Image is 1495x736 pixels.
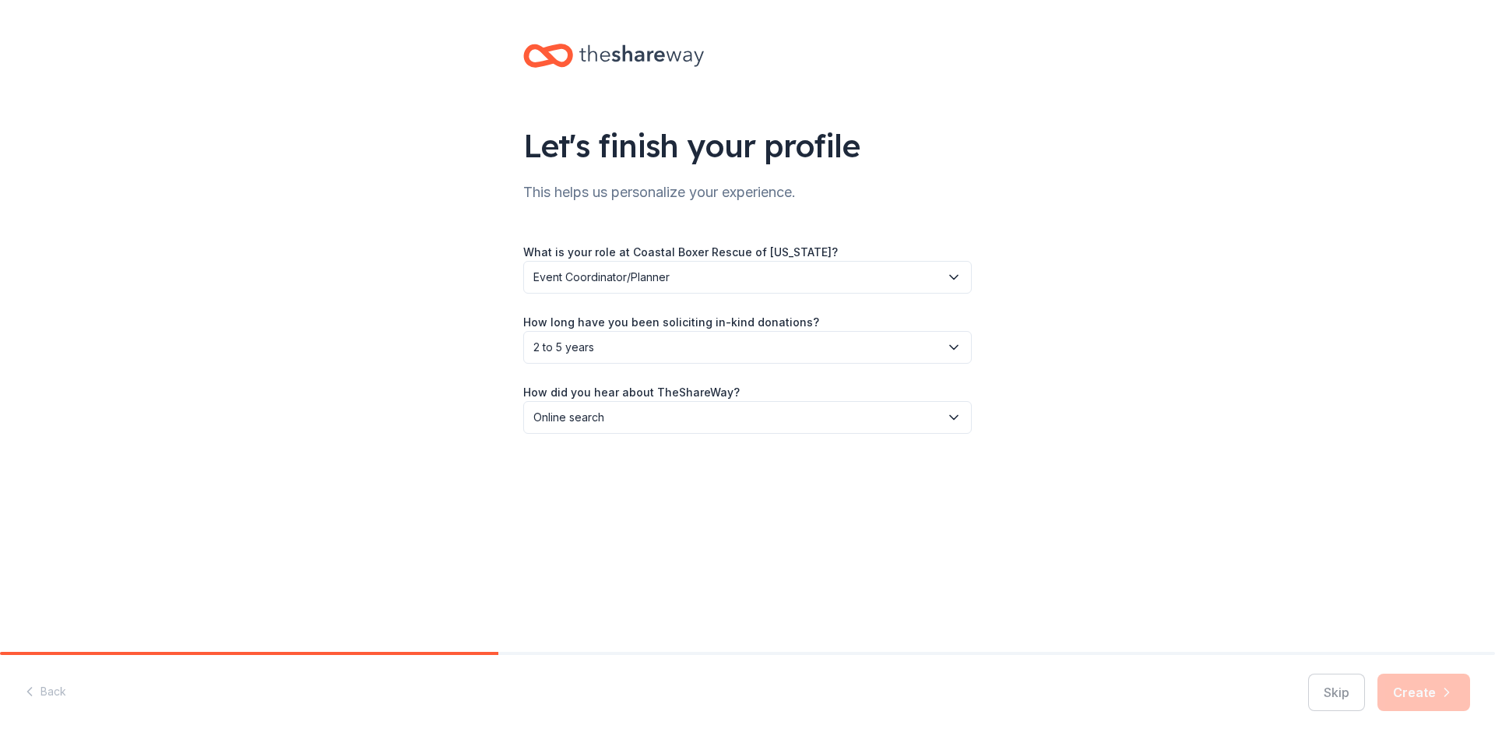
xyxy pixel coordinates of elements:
[523,315,819,330] label: How long have you been soliciting in-kind donations?
[523,331,972,364] button: 2 to 5 years
[523,401,972,434] button: Online search
[523,245,838,260] label: What is your role at Coastal Boxer Rescue of [US_STATE]?
[533,408,940,427] span: Online search
[533,268,940,287] span: Event Coordinator/Planner
[533,338,940,357] span: 2 to 5 years
[523,124,972,167] div: Let's finish your profile
[523,385,740,400] label: How did you hear about TheShareWay?
[523,261,972,294] button: Event Coordinator/Planner
[523,180,972,205] div: This helps us personalize your experience.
